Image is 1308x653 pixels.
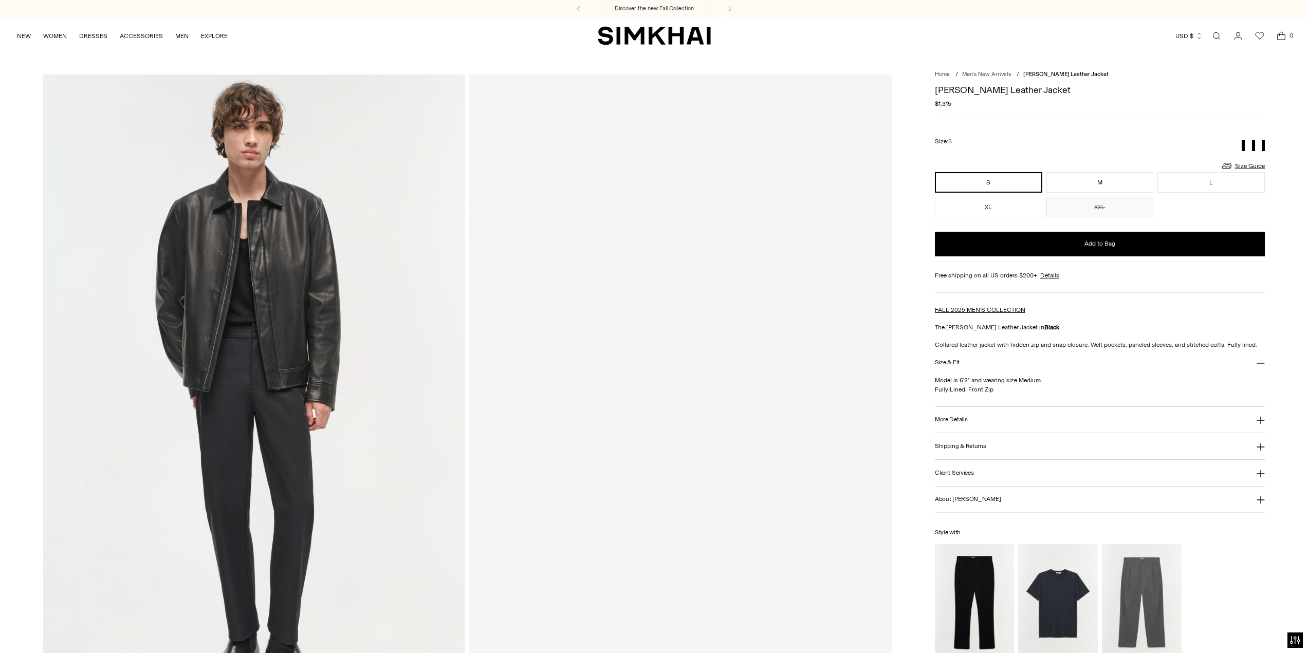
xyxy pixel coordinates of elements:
[1017,70,1019,79] div: /
[1044,324,1059,331] strong: Black
[935,416,967,423] h3: More Details
[1040,271,1059,280] a: Details
[935,340,1265,349] p: Collared leather jacket with hidden zip and snap closure. Welt pockets, paneled sleeves, and stit...
[935,433,1265,459] button: Shipping & Returns
[935,529,1265,536] h6: Style with
[948,138,952,145] span: S
[120,25,163,47] a: ACCESSORIES
[175,25,189,47] a: MEN
[935,376,1265,394] p: Model is 6'2" and wearing size Medium Fully Lined, Front Zip
[1249,26,1270,46] a: Wishlist
[955,70,958,79] div: /
[1175,25,1203,47] button: USD $
[1271,26,1292,46] a: Open cart modal
[1046,172,1154,193] button: M
[1228,26,1248,46] a: Go to the account page
[1046,197,1154,217] button: XXL
[935,137,952,146] label: Size:
[935,172,1042,193] button: S
[201,25,228,47] a: EXPLORE
[79,25,107,47] a: DRESSES
[935,232,1265,256] button: Add to Bag
[1206,26,1227,46] a: Open search modal
[935,496,1001,502] h3: About [PERSON_NAME]
[1084,239,1115,248] span: Add to Bag
[935,271,1265,280] div: Free shipping on all US orders $200+
[935,306,1025,313] a: FALL 2025 MEN'S COLLECTION
[935,70,1265,79] nav: breadcrumbs
[935,85,1265,95] h1: [PERSON_NAME] Leather Jacket
[935,407,1265,433] button: More Details
[935,460,1265,486] button: Client Services
[935,323,1265,332] p: The [PERSON_NAME] Leather Jacket in
[935,197,1042,217] button: XL
[935,349,1265,376] button: Size & Fit
[615,5,694,13] a: Discover the new Fall Collection
[1157,172,1265,193] button: L
[17,25,31,47] a: NEW
[935,443,986,450] h3: Shipping & Returns
[935,487,1265,513] button: About [PERSON_NAME]
[962,71,1011,78] a: Men's New Arrivals
[935,71,950,78] a: Home
[1023,71,1109,78] span: [PERSON_NAME] Leather Jacket
[598,26,711,46] a: SIMKHAI
[43,25,67,47] a: WOMEN
[1286,31,1296,40] span: 0
[935,99,951,108] span: $1,315
[935,359,960,366] h3: Size & Fit
[935,470,974,476] h3: Client Services
[1221,159,1265,172] a: Size Guide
